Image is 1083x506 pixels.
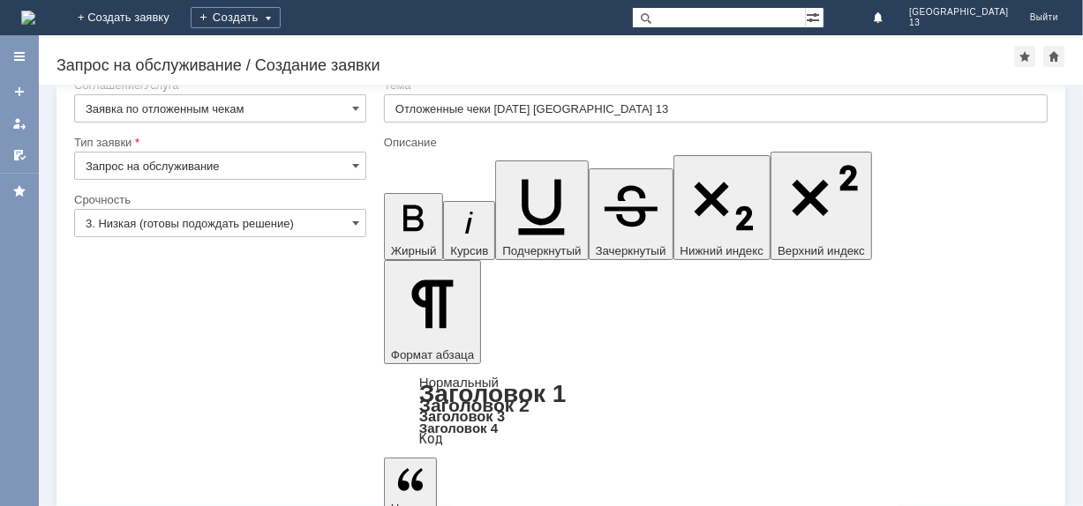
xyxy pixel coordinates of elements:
div: Описание [384,137,1044,148]
img: logo [21,11,35,25]
a: Мои согласования [5,141,34,169]
div: Тема [384,79,1044,91]
a: Код [419,431,443,447]
span: Зачеркнутый [596,244,666,257]
div: Тип заявки [74,137,363,148]
a: Перейти на домашнюю страницу [21,11,35,25]
span: Верхний индекс [778,244,865,257]
span: Расширенный поиск [806,8,824,25]
span: Нижний индекс [681,244,764,257]
button: Курсив [443,201,495,260]
div: Соглашение/Услуга [74,79,363,91]
div: Создать [191,7,281,28]
div: ​Добрый вечер, удалите пожалуйста отложенные чеки, [PERSON_NAME]. [7,7,258,35]
div: Добавить в избранное [1014,46,1035,67]
a: Заголовок 2 [419,395,530,415]
span: Подчеркнутый [502,244,581,257]
button: Подчеркнутый [495,160,588,260]
div: Сделать домашней страницей [1043,46,1064,67]
button: Жирный [384,193,444,260]
a: Заголовок 1 [419,380,567,407]
a: Заголовок 3 [419,408,505,424]
button: Верхний индекс [771,152,872,260]
div: Формат абзаца [384,376,1048,445]
span: Курсив [450,244,488,257]
button: Формат абзаца [384,260,481,364]
span: Жирный [391,244,437,257]
div: Срочность [74,194,363,205]
div: Запрос на обслуживание / Создание заявки [56,56,1014,74]
a: Нормальный [419,375,499,390]
span: Формат абзаца [391,348,474,361]
button: Зачеркнутый [589,168,673,260]
a: Создать заявку [5,78,34,106]
span: [GEOGRAPHIC_DATA] [909,7,1009,18]
span: 13 [909,18,1009,28]
button: Нижний индекс [673,155,771,260]
a: Мои заявки [5,109,34,138]
a: Заголовок 4 [419,420,498,435]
